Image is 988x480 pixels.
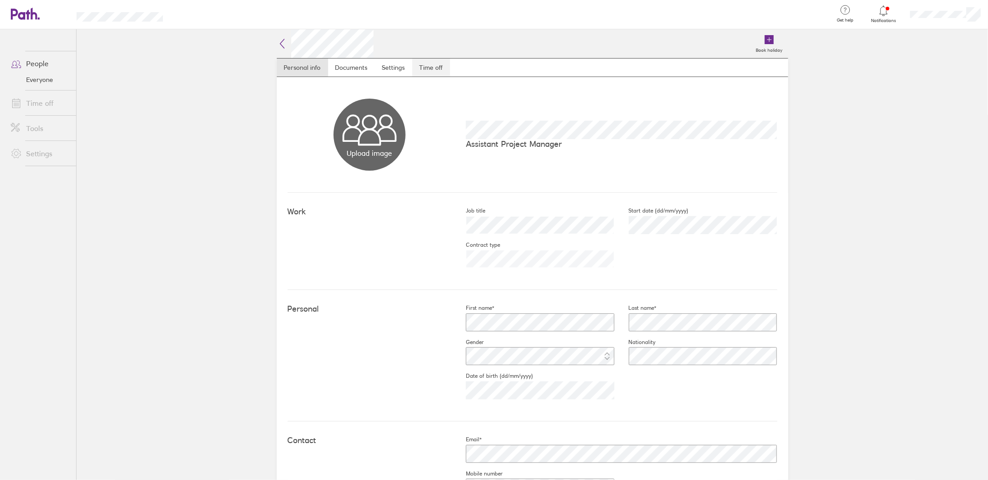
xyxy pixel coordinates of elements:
label: Date of birth (dd/mm/yyyy) [451,372,533,380]
h4: Contact [288,436,451,445]
label: Job title [451,207,485,214]
a: Time off [4,94,76,112]
label: Nationality [614,339,656,346]
label: Mobile number [451,470,503,477]
label: First name* [451,304,494,312]
label: Book holiday [751,45,788,53]
a: People [4,54,76,72]
a: Documents [328,59,375,77]
a: Settings [375,59,412,77]
label: Email* [451,436,482,443]
a: Notifications [869,5,898,23]
label: Gender [451,339,484,346]
a: Everyone [4,72,76,87]
p: Assistant Project Manager [466,139,777,149]
label: Last name* [614,304,657,312]
h4: Personal [288,304,451,314]
a: Tools [4,119,76,137]
h4: Work [288,207,451,217]
label: Start date (dd/mm/yyyy) [614,207,689,214]
span: Notifications [869,18,898,23]
a: Book holiday [751,29,788,58]
label: Contract type [451,241,500,249]
a: Time off [412,59,450,77]
a: Personal info [277,59,328,77]
a: Settings [4,145,76,163]
span: Get help [831,18,860,23]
